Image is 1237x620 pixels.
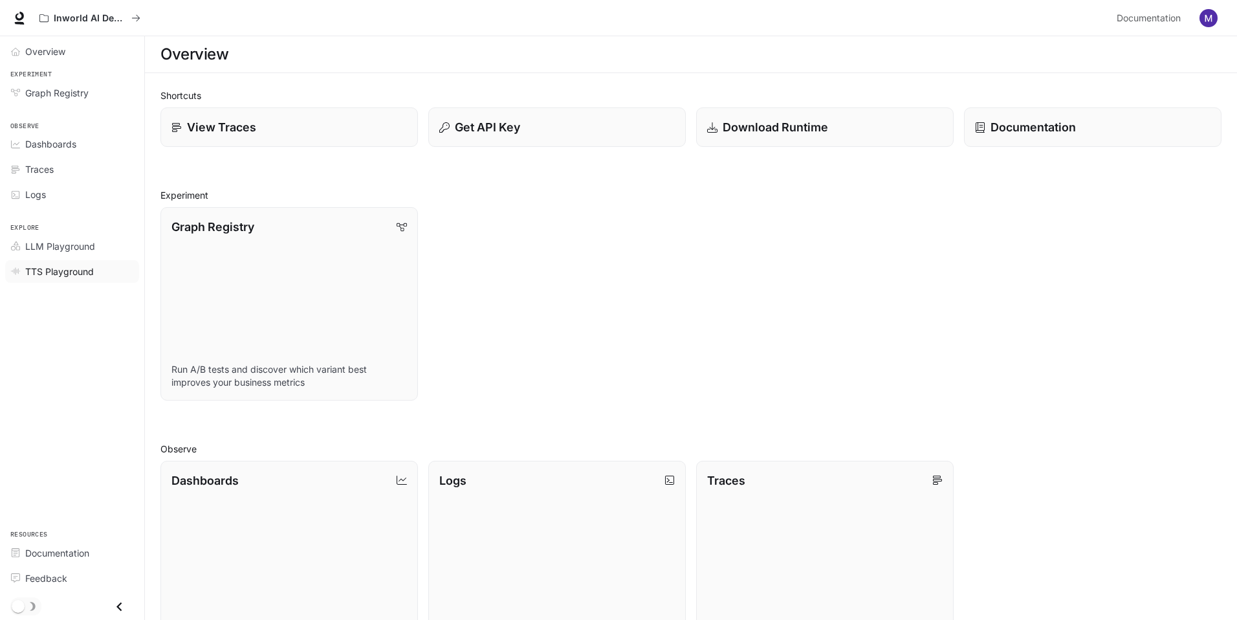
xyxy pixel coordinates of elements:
[723,118,828,136] p: Download Runtime
[5,133,139,155] a: Dashboards
[707,472,745,489] p: Traces
[25,239,95,253] span: LLM Playground
[1117,10,1181,27] span: Documentation
[160,188,1221,202] h2: Experiment
[991,118,1076,136] p: Documentation
[25,86,89,100] span: Graph Registry
[171,218,254,236] p: Graph Registry
[25,45,65,58] span: Overview
[25,137,76,151] span: Dashboards
[187,118,256,136] p: View Traces
[5,183,139,206] a: Logs
[25,162,54,176] span: Traces
[160,107,418,147] a: View Traces
[1111,5,1190,31] a: Documentation
[428,107,686,147] button: Get API Key
[171,363,407,389] p: Run A/B tests and discover which variant best improves your business metrics
[25,265,94,278] span: TTS Playground
[25,546,89,560] span: Documentation
[160,442,1221,456] h2: Observe
[160,41,228,67] h1: Overview
[5,542,139,564] a: Documentation
[54,13,126,24] p: Inworld AI Demos
[12,599,25,613] span: Dark mode toggle
[5,260,139,283] a: TTS Playground
[439,472,466,489] p: Logs
[1196,5,1221,31] button: User avatar
[25,571,67,585] span: Feedback
[696,107,954,147] a: Download Runtime
[171,472,239,489] p: Dashboards
[160,207,418,401] a: Graph RegistryRun A/B tests and discover which variant best improves your business metrics
[34,5,146,31] button: All workspaces
[160,89,1221,102] h2: Shortcuts
[5,158,139,181] a: Traces
[105,593,134,620] button: Close drawer
[5,567,139,590] a: Feedback
[25,188,46,201] span: Logs
[1199,9,1218,27] img: User avatar
[5,235,139,258] a: LLM Playground
[5,40,139,63] a: Overview
[455,118,520,136] p: Get API Key
[5,82,139,104] a: Graph Registry
[964,107,1221,147] a: Documentation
